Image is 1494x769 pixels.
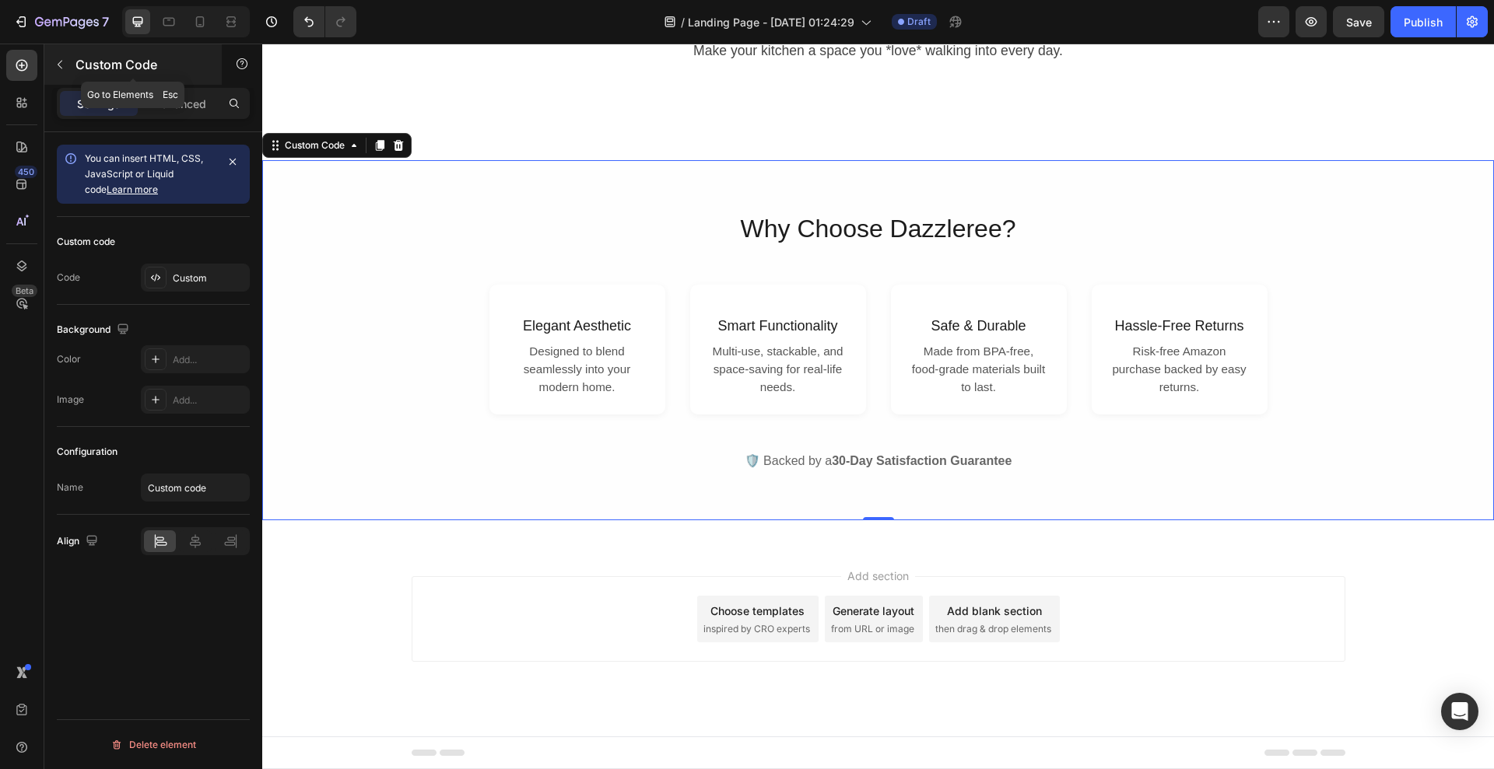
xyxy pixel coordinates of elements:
p: Made from BPA-free, food-grade materials built to last. [647,299,786,352]
p: Settings [77,96,121,112]
span: then drag & drop elements [673,578,789,592]
div: Name [57,481,83,495]
div: Choose templates [448,559,542,575]
span: Draft [907,15,931,29]
div: Custom code [57,235,115,249]
span: Add section [579,524,653,540]
h2: Why Choose Dazzleree? [25,166,1207,204]
div: Color [57,352,81,366]
h3: Hassle-Free Returns [848,272,987,293]
div: Align [57,531,101,552]
a: Learn more [107,184,158,195]
div: Background [57,320,132,341]
button: Save [1333,6,1384,37]
div: 450 [15,166,37,178]
div: Open Intercom Messenger [1441,693,1478,730]
button: Publish [1391,6,1456,37]
div: Add... [173,353,246,367]
div: Generate layout [570,559,652,575]
p: Multi-use, stackable, and space-saving for real-life needs. [447,299,585,352]
div: Add blank section [685,559,780,575]
span: Save [1346,16,1372,29]
p: Custom Code [75,55,208,74]
p: 🛡️ Backed by a [25,408,1207,427]
div: Delete element [110,736,196,754]
p: Risk-free Amazon purchase backed by easy returns. [848,299,987,352]
button: Delete element [57,732,250,757]
div: Custom Code [19,95,86,109]
h3: Safe & Durable [647,272,786,293]
strong: 30-Day Satisfaction Guarantee [570,411,749,424]
p: Advanced [153,96,206,112]
h3: Smart Functionality [447,272,585,293]
button: 7 [6,6,116,37]
div: Publish [1404,14,1443,30]
p: Designed to blend seamlessly into your modern home. [246,299,384,352]
div: Configuration [57,445,117,459]
span: / [681,14,685,30]
span: You can insert HTML, CSS, JavaScript or Liquid code [85,152,203,195]
div: Beta [12,285,37,297]
span: from URL or image [569,578,652,592]
div: Undo/Redo [293,6,356,37]
span: Landing Page - [DATE] 01:24:29 [688,14,854,30]
div: Custom [173,271,246,285]
div: Image [57,393,84,407]
div: Code [57,271,80,285]
p: 7 [102,12,109,31]
span: inspired by CRO experts [441,578,548,592]
iframe: Design area [262,44,1494,769]
div: Add... [173,393,246,407]
h3: Elegant Aesthetic [246,272,384,293]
